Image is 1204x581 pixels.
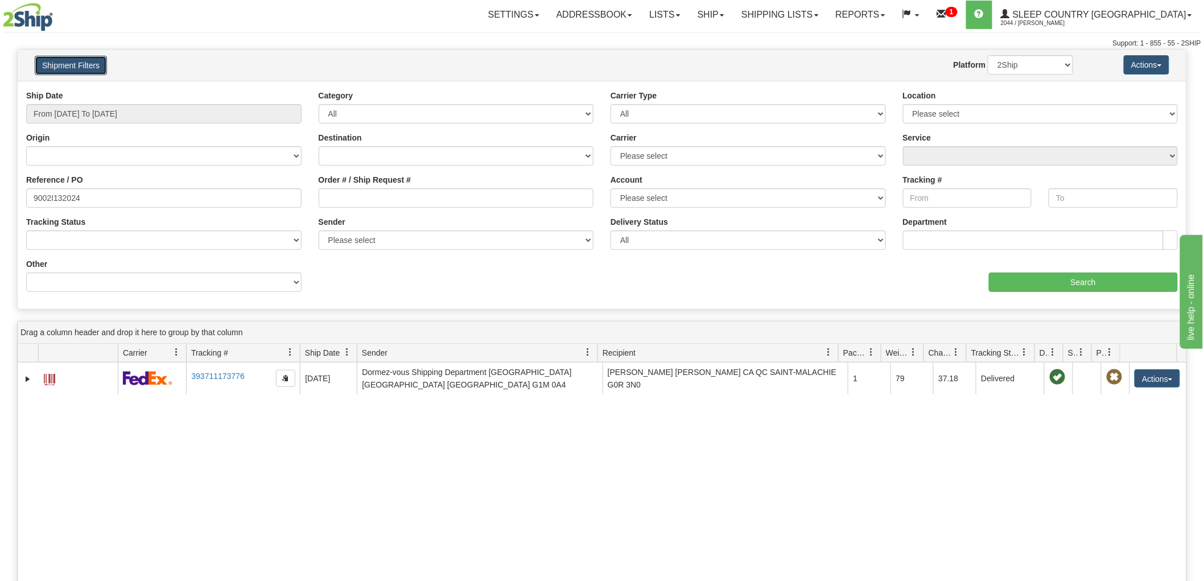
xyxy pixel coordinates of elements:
label: Tracking Status [26,216,85,228]
label: Carrier Type [611,90,657,101]
label: Category [319,90,353,101]
a: Carrier filter column settings [167,343,186,362]
iframe: chat widget [1178,232,1203,348]
span: Delivery Status [1040,347,1049,359]
span: Pickup Not Assigned [1106,369,1122,385]
div: live help - online [9,7,105,20]
span: Recipient [603,347,636,359]
a: Label [44,369,55,387]
a: Packages filter column settings [861,343,881,362]
span: Carrier [123,347,147,359]
a: Charge filter column settings [947,343,966,362]
div: grid grouping header [18,322,1186,344]
label: Carrier [611,132,637,143]
label: Service [903,132,931,143]
a: 1 [928,1,966,29]
label: Tracking # [903,174,942,186]
a: Ship Date filter column settings [337,343,357,362]
a: Sender filter column settings [578,343,597,362]
td: [DATE] [300,362,357,394]
label: Origin [26,132,50,143]
label: Location [903,90,936,101]
label: Reference / PO [26,174,83,186]
a: Settings [480,1,548,29]
label: Platform [954,59,986,71]
label: Order # / Ship Request # [319,174,411,186]
a: Pickup Status filter column settings [1100,343,1120,362]
td: 79 [890,362,933,394]
div: Support: 1 - 855 - 55 - 2SHIP [3,39,1201,48]
span: Tracking # [191,347,228,359]
span: Packages [843,347,867,359]
a: Lists [641,1,688,29]
span: Ship Date [305,347,340,359]
a: Sleep Country [GEOGRAPHIC_DATA] 2044 / [PERSON_NAME] [992,1,1201,29]
span: Shipment Issues [1068,347,1078,359]
a: Delivery Status filter column settings [1044,343,1063,362]
td: 37.18 [933,362,976,394]
a: 393711173776 [191,372,244,381]
span: Charge [929,347,953,359]
label: Other [26,258,47,270]
a: Recipient filter column settings [819,343,838,362]
a: Weight filter column settings [904,343,923,362]
a: Tracking Status filter column settings [1015,343,1034,362]
button: Actions [1124,55,1169,75]
a: Ship [689,1,733,29]
label: Delivery Status [611,216,668,228]
input: Search [989,273,1178,292]
span: Tracking Status [971,347,1021,359]
sup: 1 [946,7,958,17]
label: Sender [319,216,345,228]
td: Dormez-vous Shipping Department [GEOGRAPHIC_DATA] [GEOGRAPHIC_DATA] [GEOGRAPHIC_DATA] G1M 0A4 [357,362,603,394]
label: Department [903,216,947,228]
a: Addressbook [548,1,641,29]
label: Account [611,174,642,186]
a: Shipment Issues filter column settings [1072,343,1091,362]
span: On time [1049,369,1065,385]
label: Destination [319,132,362,143]
td: 1 [848,362,890,394]
a: Shipping lists [733,1,827,29]
td: [PERSON_NAME] [PERSON_NAME] CA QC SAINT-MALACHIE G0R 3N0 [603,362,848,394]
button: Copy to clipboard [276,370,295,387]
input: To [1049,188,1178,208]
span: Weight [886,347,910,359]
td: Delivered [976,362,1044,394]
img: logo2044.jpg [3,3,53,31]
a: Tracking # filter column settings [281,343,300,362]
a: Expand [22,373,34,385]
span: Sender [362,347,387,359]
span: Pickup Status [1096,347,1106,359]
span: 2044 / [PERSON_NAME] [1001,18,1086,29]
button: Shipment Filters [35,56,107,75]
a: Reports [827,1,894,29]
button: Actions [1135,369,1180,388]
label: Ship Date [26,90,63,101]
span: Sleep Country [GEOGRAPHIC_DATA] [1010,10,1186,19]
img: 2 - FedEx Express® [123,371,172,385]
input: From [903,188,1032,208]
